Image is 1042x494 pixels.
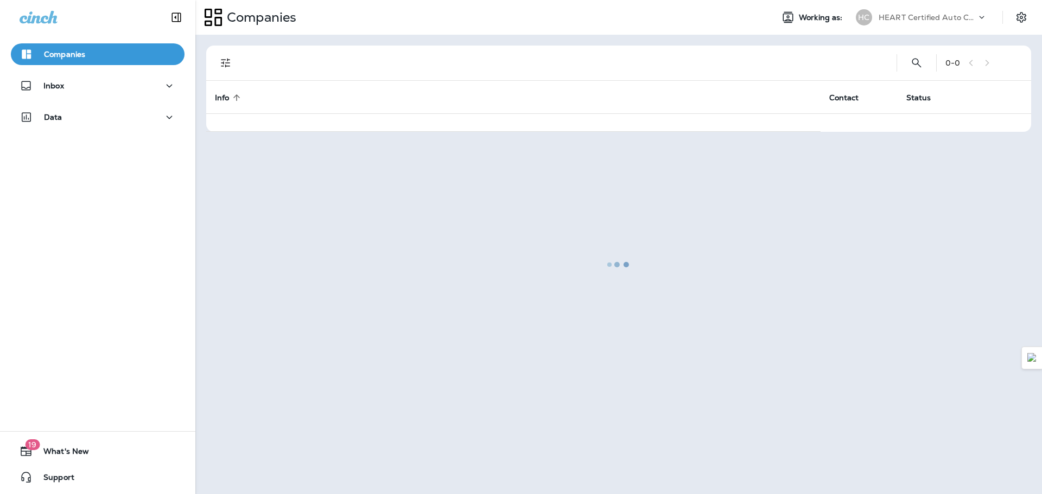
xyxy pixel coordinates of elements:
[223,9,296,25] p: Companies
[11,466,185,488] button: Support
[44,113,62,121] p: Data
[1012,8,1031,27] button: Settings
[799,13,845,22] span: Working as:
[1027,353,1037,363] img: Detect Auto
[11,43,185,65] button: Companies
[33,447,89,460] span: What's New
[44,50,85,59] p: Companies
[43,81,64,90] p: Inbox
[11,75,185,97] button: Inbox
[25,439,40,450] span: 19
[161,7,192,28] button: Collapse Sidebar
[879,13,976,22] p: HEART Certified Auto Care
[856,9,872,25] div: HC
[11,106,185,128] button: Data
[11,440,185,462] button: 19What's New
[33,473,74,486] span: Support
